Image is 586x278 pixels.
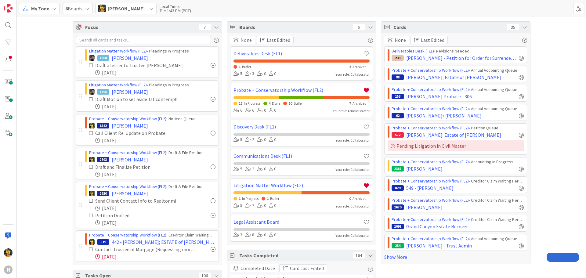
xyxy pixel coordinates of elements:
[349,101,351,106] span: 7
[89,150,215,156] div: › Draft & File Petition
[392,87,469,92] a: Probate + Conservatorship Workflow (FL2)
[239,252,350,259] span: Tasks Completed
[392,243,404,248] div: 234
[95,62,195,69] div: Draft a letter to Trustee [PERSON_NAME]
[333,108,370,114] div: Your role: Administrator
[353,64,367,69] span: Archived
[65,5,82,12] span: Boards
[233,152,363,160] a: Communications Desk (FL1)
[89,82,147,88] a: Litigation Matter Workflow (FL2)
[245,232,254,238] div: 8
[239,196,241,201] span: 1
[233,166,242,172] div: 5
[257,136,266,143] div: 0
[233,70,242,77] div: 5
[336,138,370,143] div: Your role: Collaborator
[269,202,276,209] div: 0
[392,48,524,54] div: › Revisions Needed
[112,238,215,246] span: 442 - [PERSON_NAME]; ESTATE of [PERSON_NAME]
[65,5,68,12] b: 6
[95,129,186,137] div: Call Client Re: Update on Probate
[336,72,370,77] div: Your role: Collaborator
[507,24,519,30] div: 35
[392,159,469,164] a: Probate + Conservatorship Workflow (FL2)
[244,101,260,106] span: In Progress
[395,36,406,44] span: None
[406,204,443,211] span: [PERSON_NAME]
[290,265,324,272] span: Card Last Edited
[406,93,472,100] span: [PERSON_NAME] Probate - 306
[392,236,524,242] div: › Annual Accounting Queue
[392,55,404,61] div: 233
[89,183,215,190] div: › Draft & File Petition
[31,5,49,12] span: My Zone
[294,101,303,106] span: Buffer
[406,242,472,249] span: [PERSON_NAME] - Trust Admin
[384,253,527,261] a: Show More
[239,23,350,31] span: Boards
[279,264,327,272] button: Card Last Edited
[406,131,501,139] span: [PERSON_NAME]: Estate of [PERSON_NAME]
[89,48,215,54] div: › Pleadings In Progress
[89,157,95,162] img: MR
[392,159,524,165] div: › Accounting in Progress
[95,204,215,212] div: [DATE]
[410,36,448,44] button: Last Edited
[95,137,215,144] div: [DATE]
[89,89,95,95] img: MW
[233,232,242,238] div: 3
[392,178,524,184] div: › Creditor Claim Waiting Period
[353,24,365,30] div: 6
[233,182,363,189] a: Litigation Matter Workflow (FL2)
[406,74,501,81] span: [PERSON_NAME]; Estate of [PERSON_NAME]
[95,253,215,260] div: [DATE]
[233,107,242,114] div: 6
[392,67,469,73] a: Probate + Conservatorship Workflow (FL2)
[89,116,215,122] div: › Notices Queue
[241,36,252,44] span: None
[242,64,251,69] span: Buffer
[406,112,482,119] span: [PERSON_NAME]/ [PERSON_NAME]
[392,94,404,99] div: 153
[392,74,404,80] div: 98
[233,136,242,143] div: 5
[269,107,276,114] div: 0
[257,70,266,77] div: 0
[406,184,454,192] span: 549 - [PERSON_NAME]
[97,55,109,61] div: 1808
[95,96,192,103] div: Draft Motion to set aside 1st contempt
[392,106,469,111] a: Probate + Conservatorship Workflow (FL2)
[269,101,270,106] span: 4
[112,156,148,163] span: [PERSON_NAME]
[95,246,197,253] div: Contact Trustee of Morgage (Requesting more Time)
[272,101,280,106] span: Done
[257,107,266,114] div: 0
[406,223,468,230] span: Grand Canyon Estate Recover
[421,36,444,44] span: Last Edited
[97,157,109,162] div: 2793
[392,113,404,118] div: 62
[353,101,367,106] span: Archived
[392,132,404,138] div: 572
[336,167,370,172] div: Your role: Collaborator
[392,48,434,54] a: Deliverables Desk (FL1)
[406,165,443,172] span: [PERSON_NAME]
[392,86,524,93] div: › Annual Accounting Queue
[233,202,242,209] div: 5
[245,107,254,114] div: 6
[97,123,109,128] div: 1542
[97,89,109,95] div: 1796
[233,218,363,226] a: Legal Assistant Board
[112,190,148,197] span: [PERSON_NAME]
[245,136,254,143] div: 2
[269,232,276,238] div: 0
[245,70,254,77] div: 3
[160,4,191,9] div: Local Time:
[269,166,276,172] div: 0
[89,232,215,238] div: › Creditor Claim Waiting Period
[89,82,215,88] div: › Pleadings In Progress
[95,163,179,171] div: Draft and Finalize Petition
[89,116,166,121] a: Probate + Conservatorship Workflow (FL2)
[336,233,370,238] div: Your role: Collaborator
[4,265,13,274] div: R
